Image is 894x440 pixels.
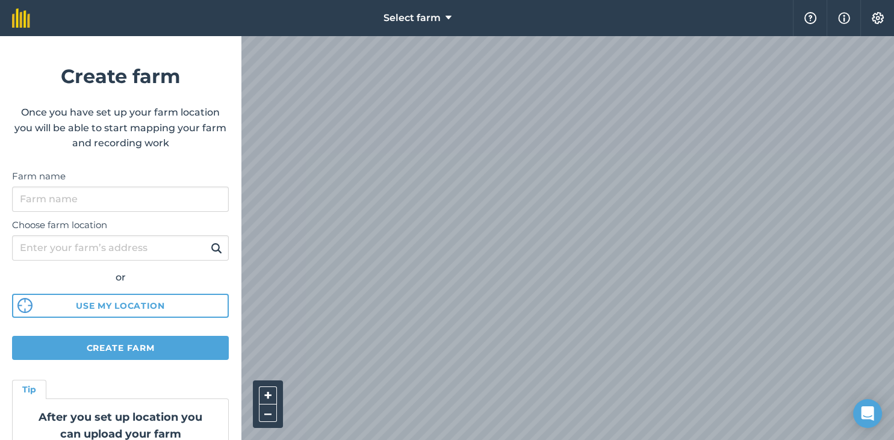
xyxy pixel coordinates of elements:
[12,235,229,261] input: Enter your farm’s address
[12,270,229,285] div: or
[12,8,30,28] img: fieldmargin Logo
[838,11,850,25] img: svg+xml;base64,PHN2ZyB4bWxucz0iaHR0cDovL3d3dy53My5vcmcvMjAwMC9zdmciIHdpZHRoPSIxNyIgaGVpZ2h0PSIxNy...
[12,187,229,212] input: Farm name
[211,241,222,255] img: svg+xml;base64,PHN2ZyB4bWxucz0iaHR0cDovL3d3dy53My5vcmcvMjAwMC9zdmciIHdpZHRoPSIxOSIgaGVpZ2h0PSIyNC...
[22,383,36,396] h4: Tip
[12,169,229,184] label: Farm name
[12,336,229,360] button: Create farm
[803,12,818,24] img: A question mark icon
[12,105,229,151] p: Once you have set up your farm location you will be able to start mapping your farm and recording...
[12,218,229,232] label: Choose farm location
[12,294,229,318] button: Use my location
[12,61,229,91] h1: Create farm
[871,12,885,24] img: A cog icon
[383,11,441,25] span: Select farm
[259,386,277,404] button: +
[853,399,882,428] div: Open Intercom Messenger
[259,404,277,422] button: –
[17,298,33,313] img: svg%3e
